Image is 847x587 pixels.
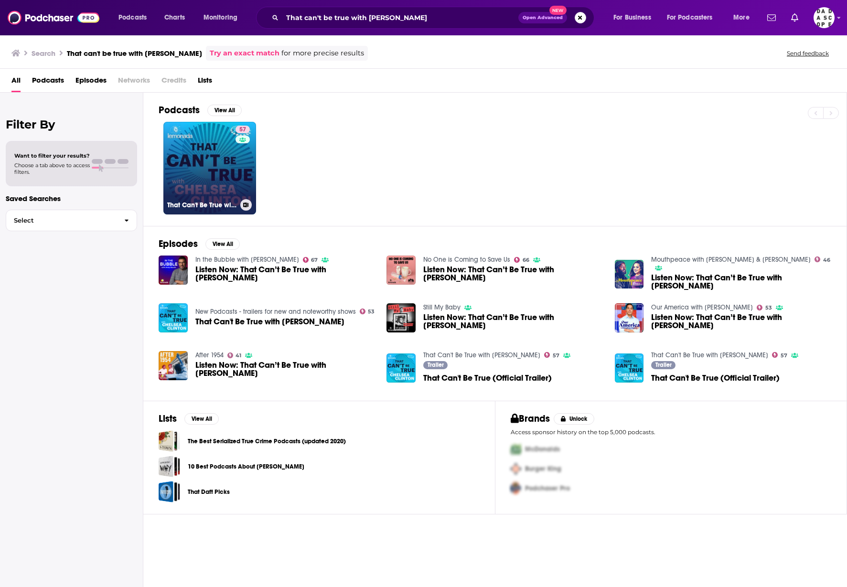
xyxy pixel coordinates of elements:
span: Podchaser Pro [525,484,570,492]
button: open menu [607,10,663,25]
span: 41 [236,353,241,358]
a: That Can't Be True with Chelsea Clinton [651,351,768,359]
span: Listen Now: That Can’t Be True with [PERSON_NAME] [423,313,603,330]
button: open menu [727,10,761,25]
span: 57 [781,353,787,358]
img: That Can't Be True with Chelsea Clinton [159,303,188,332]
h2: Brands [511,413,550,425]
img: Listen Now: That Can’t Be True with Chelsea Clinton [159,351,188,380]
a: 57 [544,352,559,358]
img: Listen Now: That Can’t Be True with Chelsea Clinton [615,303,644,332]
a: 57 [236,126,250,133]
h3: That Can't Be True with [PERSON_NAME] [167,201,236,209]
h2: Filter By [6,117,137,131]
img: Listen Now: That Can’t Be True with Chelsea Clinton [159,256,188,285]
button: View All [205,238,240,250]
a: The Best Serialized True Crime Podcasts (updated 2020) [188,436,346,447]
a: That Can't Be True with Chelsea Clinton [423,351,540,359]
a: 53 [360,309,375,314]
span: Burger King [525,465,561,473]
span: Charts [164,11,185,24]
span: For Business [613,11,651,24]
span: 57 [553,353,559,358]
span: For Podcasters [667,11,713,24]
a: Our America with Julián Castro [651,303,753,311]
button: open menu [197,10,250,25]
img: That Can't Be True (Official Trailer) [615,353,644,383]
button: Send feedback [784,49,832,57]
span: for more precise results [281,48,364,59]
span: The Best Serialized True Crime Podcasts (updated 2020) [159,430,180,452]
a: New Podcasts - trailers for new and noteworthy shows [195,308,356,316]
button: Show profile menu [814,7,835,28]
button: Unlock [554,413,594,425]
button: open menu [661,10,727,25]
img: Listen Now: That Can’t Be True with Chelsea Clinton [386,256,416,285]
span: Podcasts [118,11,147,24]
span: Monitoring [204,11,237,24]
span: New [549,6,567,15]
a: 10 Best Podcasts About Jeffrey Dahmer [159,456,180,477]
a: Still My Baby [423,303,461,311]
img: Podchaser - Follow, Share and Rate Podcasts [8,9,99,27]
a: Charts [158,10,191,25]
button: View All [184,413,219,425]
a: Episodes [75,73,107,92]
a: Show notifications dropdown [763,10,780,26]
img: Listen Now: That Can’t Be True with Chelsea Clinton [386,303,416,332]
div: Search podcasts, credits, & more... [265,7,603,29]
a: Podcasts [32,73,64,92]
span: Listen Now: That Can’t Be True with [PERSON_NAME] [195,361,375,377]
span: Listen Now: That Can’t Be True with [PERSON_NAME] [651,274,831,290]
img: Listen Now: That Can’t Be True with Chelsea Clinton [615,260,644,289]
span: 66 [523,258,529,262]
a: After 1954 [195,351,224,359]
a: 46 [815,256,830,262]
a: That Can't Be True with Chelsea Clinton [195,318,344,326]
span: 67 [311,258,318,262]
span: That Daft Picks [159,481,180,502]
span: 57 [239,125,246,135]
a: Listen Now: That Can’t Be True with Chelsea Clinton [195,266,375,282]
span: That Can't Be True with [PERSON_NAME] [195,318,344,326]
button: Open AdvancedNew [518,12,567,23]
a: Listen Now: That Can’t Be True with Chelsea Clinton [651,274,831,290]
img: First Pro Logo [507,439,525,459]
a: That Daft Picks [188,487,230,497]
a: Listen Now: That Can’t Be True with Chelsea Clinton [195,361,375,377]
button: View All [207,105,242,116]
button: Select [6,210,137,231]
h3: Search [32,49,55,58]
span: Want to filter your results? [14,152,90,159]
span: 53 [368,310,375,314]
img: User Profile [814,7,835,28]
a: Try an exact match [210,48,279,59]
a: Lists [198,73,212,92]
span: McDonalds [525,445,560,453]
span: Choose a tab above to access filters. [14,162,90,175]
a: That Can't Be True (Official Trailer) [423,374,552,382]
img: That Can't Be True (Official Trailer) [386,353,416,383]
a: 41 [227,352,242,358]
p: Saved Searches [6,194,137,203]
a: No One is Coming to Save Us [423,256,510,264]
span: Trailer [655,362,672,368]
h2: Episodes [159,238,198,250]
a: All [11,73,21,92]
a: ListsView All [159,413,219,425]
img: Second Pro Logo [507,459,525,479]
p: Access sponsor history on the top 5,000 podcasts. [511,428,832,436]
